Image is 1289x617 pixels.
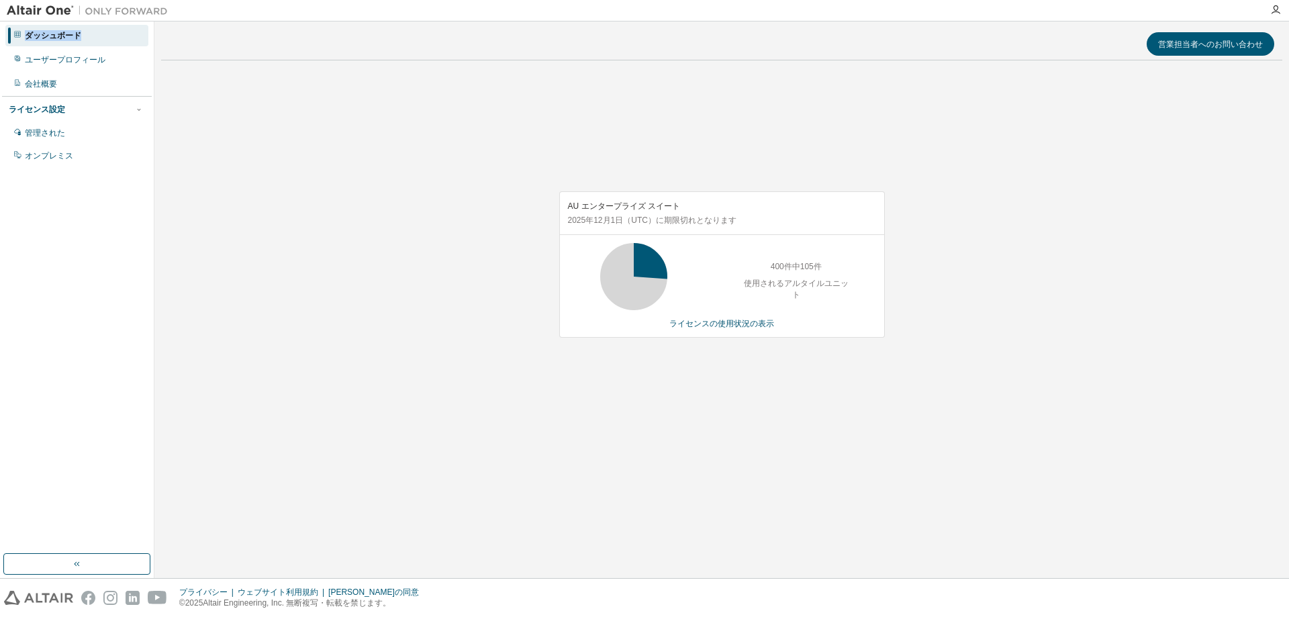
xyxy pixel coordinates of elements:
img: アルタイルワン [7,4,175,17]
font: 2025年12月1日 [568,216,624,225]
font: ライセンスの使用状況の表示 [669,319,774,328]
font: 会社概要 [25,79,57,89]
font: ライセンス設定 [9,105,65,114]
img: altair_logo.svg [4,591,73,605]
font: 管理された [25,128,65,138]
font: オンプレミス [25,151,73,160]
font: 営業担当者へのお問い合わせ [1158,38,1263,50]
img: facebook.svg [81,591,95,605]
font: 400件中105件 [771,262,822,271]
font: 使用されるアルタイルユニット [744,279,849,299]
font: 2025 [185,598,203,608]
font: プライバシー [179,587,228,597]
font: AU エンタープライズ スイート [568,201,680,211]
button: 営業担当者へのお問い合わせ [1147,32,1274,56]
font: ダッシュボード [25,31,81,40]
img: youtube.svg [148,591,167,605]
font: （UTC） [623,216,656,225]
img: linkedin.svg [126,591,140,605]
font: に期限切れとなります [656,216,736,225]
font: ユーザープロフィール [25,55,105,64]
font: [PERSON_NAME]の同意 [328,587,419,597]
font: © [179,598,185,608]
font: Altair Engineering, Inc. 無断複写・転載を禁じます。 [203,598,391,608]
font: ウェブサイト利用規約 [238,587,318,597]
img: instagram.svg [103,591,117,605]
